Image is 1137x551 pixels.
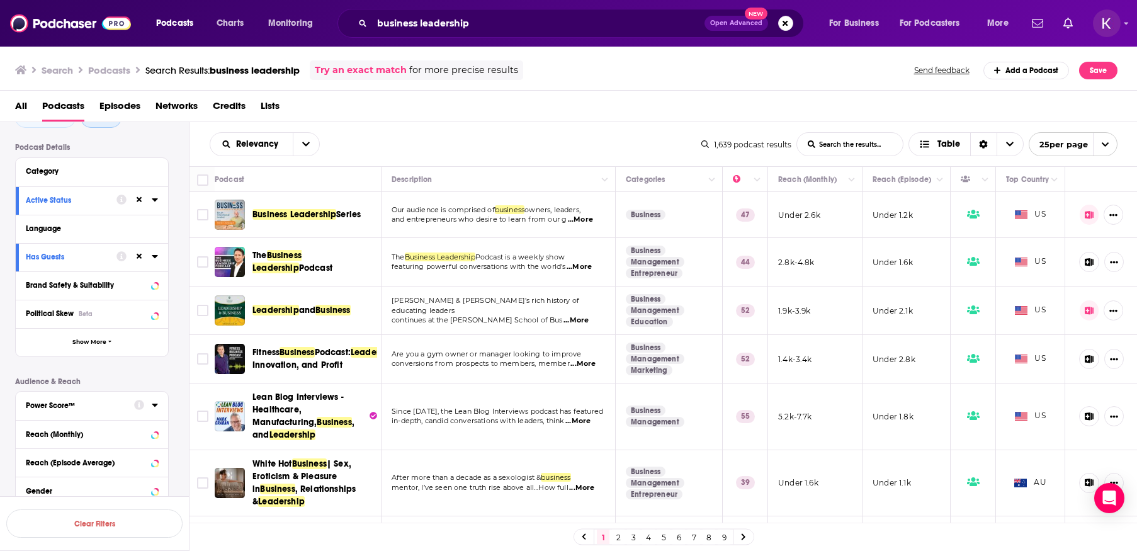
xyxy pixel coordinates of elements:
[292,458,327,469] span: Business
[910,65,973,76] button: Send feedback
[392,315,563,324] span: continues at the [PERSON_NAME] School of Bus
[392,473,541,482] span: After more than a decade as a sexologist &
[626,305,684,315] a: Management
[215,200,245,230] img: Business Leadership Series
[26,397,134,412] button: Power Score™
[541,473,570,482] span: business
[72,339,106,346] span: Show More
[908,132,1024,156] h2: Choose View
[701,140,791,149] div: 1,639 podcast results
[565,416,591,426] span: ...More
[1029,132,1117,156] button: open menu
[197,305,208,316] span: Toggle select row
[26,192,116,208] button: Active Status
[1104,252,1124,272] button: Show More Button
[252,392,344,428] span: Lean Blog Interviews - Healthcare, Manufacturing,
[15,96,27,122] span: All
[315,347,351,358] span: Podcast:
[1029,135,1088,154] span: 25 per page
[392,407,603,416] span: Since [DATE], the Lean Blog Interviews podcast has featured
[252,346,377,372] a: FitnessBusinessPodcast:Leadership, Innovation, and Profit
[524,205,580,214] span: owners, leaders,
[215,468,245,498] a: White Hot Business | Sex, Eroticism & Pleasure in Business, Relationships & Leadership
[495,205,524,214] span: business
[26,196,108,205] div: Active Status
[873,305,913,316] p: Under 2.1k
[26,458,147,467] div: Reach (Episode Average)
[10,11,131,35] a: Podchaser - Follow, Share and Rate Podcasts
[26,426,158,441] button: Reach (Monthly)
[252,391,377,441] a: Lean Blog Interviews - Healthcare, Manufacturing,Business, andLeadership
[597,173,613,188] button: Column Actions
[1093,9,1121,37] button: Show profile menu
[778,477,818,488] p: Under 1.6k
[672,530,685,545] a: 6
[88,64,130,76] h3: Podcasts
[1104,349,1124,369] button: Show More Button
[736,256,755,268] p: 44
[987,14,1009,32] span: More
[569,483,594,493] span: ...More
[252,208,361,221] a: Business LeadershipSeries
[392,483,568,492] span: mentor, I’ve seen one truth rise above all…How full
[1104,473,1124,493] button: Show More Button
[26,224,150,233] div: Language
[392,359,570,368] span: conversions from prospects to members, member
[657,530,670,545] a: 5
[627,530,640,545] a: 3
[820,13,895,33] button: open menu
[626,467,665,477] a: Business
[372,13,704,33] input: Search podcasts, credits, & more...
[736,304,755,317] p: 52
[42,64,73,76] h3: Search
[236,140,283,149] span: Relevancy
[475,253,565,261] span: Podcast is a weekly show
[736,353,755,365] p: 52
[978,173,993,188] button: Column Actions
[351,347,397,358] span: Leadership
[99,96,140,122] span: Episodes
[970,133,997,156] div: Sort Direction
[687,530,700,545] a: 7
[626,478,684,488] a: Management
[1093,9,1121,37] img: User Profile
[147,13,210,33] button: open menu
[268,14,313,32] span: Monitoring
[1015,208,1046,221] span: US
[778,210,820,220] p: Under 2.6k
[26,487,147,496] div: Gender
[15,377,169,386] p: Audience & Reach
[873,257,913,268] p: Under 1.6k
[873,210,913,220] p: Under 1.2k
[626,317,673,327] a: Education
[145,64,300,76] a: Search Results:business leadership
[261,96,280,122] span: Lists
[750,173,765,188] button: Column Actions
[260,484,295,494] span: Business
[252,305,299,315] span: Leadership
[252,484,356,507] span: , Relationships &
[252,458,377,508] a: White HotBusiness| Sex, Eroticism & Pleasure inBusiness, Relationships &Leadership
[626,172,665,187] div: Categories
[252,209,336,220] span: Business Leadership
[1093,9,1121,37] span: Logged in as kwignall
[156,14,193,32] span: Podcasts
[26,309,74,318] span: Political Skew
[252,347,280,358] span: Fitness
[1014,477,1046,489] span: AU
[736,208,755,221] p: 47
[733,172,750,187] div: Power Score
[217,14,244,32] span: Charts
[26,277,158,293] button: Brand Safety & Suitability
[210,132,320,156] h2: Choose List sort
[392,349,581,358] span: Are you a gym owner or manager looking to improve
[778,257,815,268] p: 2.8k-4.8k
[317,417,351,428] span: Business
[642,530,655,545] a: 4
[156,96,198,122] a: Networks
[1015,256,1046,268] span: US
[252,250,302,273] span: Business Leadership
[213,96,246,122] span: Credits
[392,262,565,271] span: featuring powerful conversations with the world's
[299,263,332,273] span: Podcast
